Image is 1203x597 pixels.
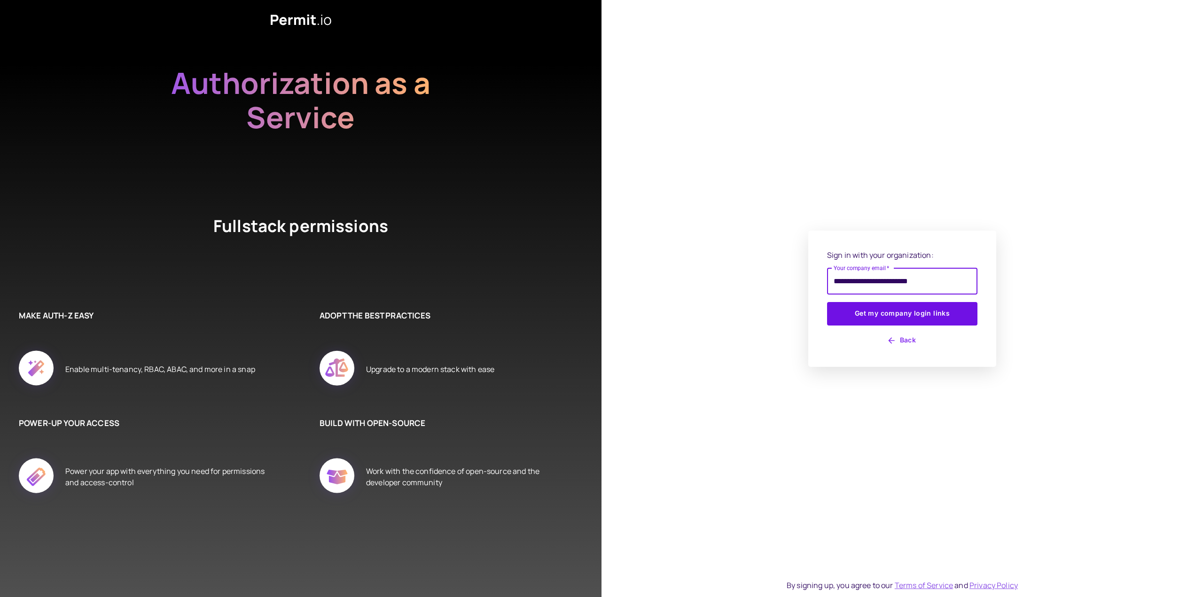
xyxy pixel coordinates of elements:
[895,580,953,590] a: Terms of Service
[834,264,890,272] label: Your company email
[827,302,977,326] button: Get my company login links
[320,310,573,322] h6: ADOPT THE BEST PRACTICES
[320,417,573,429] h6: BUILD WITH OPEN-SOURCE
[827,333,977,348] button: Back
[19,310,273,322] h6: MAKE AUTH-Z EASY
[827,249,977,261] p: Sign in with your organization:
[366,340,494,398] div: Upgrade to a modern stack with ease
[969,580,1018,590] a: Privacy Policy
[141,66,461,169] h2: Authorization as a Service
[366,448,573,506] div: Work with the confidence of open-source and the developer community
[65,340,255,398] div: Enable multi-tenancy, RBAC, ABAC, and more in a snap
[787,580,1018,591] div: By signing up, you agree to our and
[179,215,423,272] h4: Fullstack permissions
[65,448,273,506] div: Power your app with everything you need for permissions and access-control
[19,417,273,429] h6: POWER-UP YOUR ACCESS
